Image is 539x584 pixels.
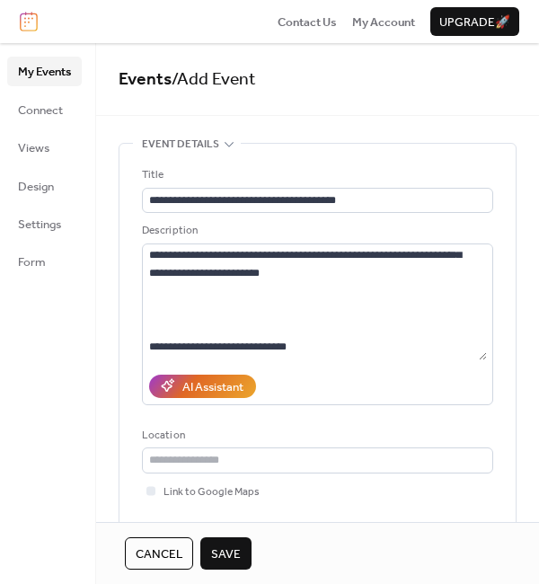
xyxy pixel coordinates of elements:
div: Title [142,166,490,184]
img: logo [20,12,38,31]
button: Save [200,537,252,570]
a: Contact Us [278,13,337,31]
a: My Events [7,57,82,85]
a: Settings [7,209,82,238]
span: Design [18,178,54,196]
div: AI Assistant [182,378,243,396]
span: My Events [18,63,71,81]
a: Views [7,133,82,162]
span: Upgrade 🚀 [439,13,510,31]
span: Settings [18,216,61,234]
a: Design [7,172,82,200]
div: Location [142,427,490,445]
a: Connect [7,95,82,124]
button: Cancel [125,537,193,570]
a: Events [119,63,172,96]
span: Views [18,139,49,157]
span: Link to Google Maps [163,483,260,501]
a: My Account [352,13,415,31]
a: Form [7,247,82,276]
button: Upgrade🚀 [430,7,519,36]
span: Event details [142,136,219,154]
span: Connect [18,102,63,119]
span: Cancel [136,545,182,563]
span: Save [211,545,241,563]
button: AI Assistant [149,375,256,398]
span: / Add Event [172,63,256,96]
span: Form [18,253,46,271]
div: Description [142,222,490,240]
